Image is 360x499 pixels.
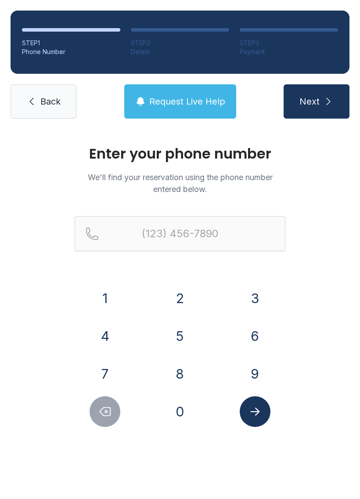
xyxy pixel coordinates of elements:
[40,95,61,108] span: Back
[240,358,270,389] button: 9
[90,321,120,351] button: 4
[165,358,195,389] button: 8
[22,39,120,47] div: STEP 1
[75,216,285,251] input: Reservation phone number
[165,321,195,351] button: 5
[90,358,120,389] button: 7
[240,39,338,47] div: STEP 3
[131,47,229,56] div: Details
[90,396,120,427] button: Delete number
[165,396,195,427] button: 0
[240,396,270,427] button: Submit lookup form
[240,283,270,314] button: 3
[90,283,120,314] button: 1
[240,321,270,351] button: 6
[75,147,285,161] h1: Enter your phone number
[299,95,320,108] span: Next
[149,95,225,108] span: Request Live Help
[165,283,195,314] button: 2
[240,47,338,56] div: Payment
[75,171,285,195] p: We'll find your reservation using the phone number entered below.
[22,47,120,56] div: Phone Number
[131,39,229,47] div: STEP 2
